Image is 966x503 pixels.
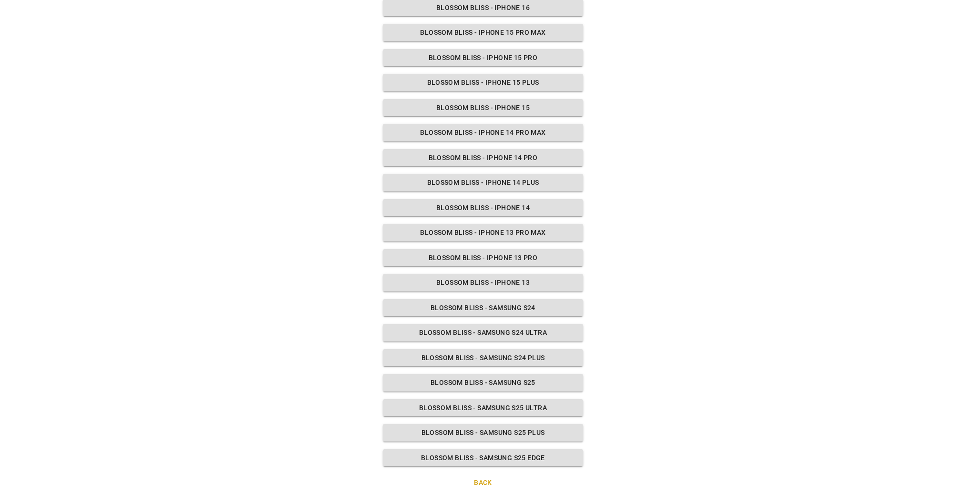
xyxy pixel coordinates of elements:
button: Blossom Bliss - iPhone 14 Pro [383,149,583,167]
button: Blossom Bliss - Samsung S25 Ultra [383,399,583,417]
button: Blossom Bliss - Samsung S25 Plus [383,424,583,442]
button: Blossom Bliss - Samsung S24 Ultra [383,324,583,342]
button: Blossom Bliss - iPhone 15 Pro Max [383,24,583,41]
button: Blossom Bliss - iPhone 13 [383,274,583,292]
button: Blossom Bliss - iPhone 14 [383,199,583,217]
button: Blossom Bliss - iPhone 13 Pro Max [383,224,583,241]
button: Back [383,474,583,492]
button: Blossom Bliss - Samsung S25 Edge [383,449,583,467]
button: Blossom Bliss - iPhone 14 Plus [383,174,583,191]
button: Blossom Bliss - Samsung S24 Plus [383,349,583,367]
button: Blossom Bliss - iPhone 13 Pro [383,249,583,267]
button: Blossom Bliss - Samsung S25 [383,374,583,392]
button: Blossom Bliss - iPhone 15 Plus [383,74,583,91]
button: Blossom Bliss - Samsung S24 [383,299,583,317]
button: Blossom Bliss - iPhone 15 [383,99,583,117]
button: Blossom Bliss - iPhone 14 Pro Max [383,124,583,141]
button: Blossom Bliss - iPhone 15 Pro [383,49,583,67]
